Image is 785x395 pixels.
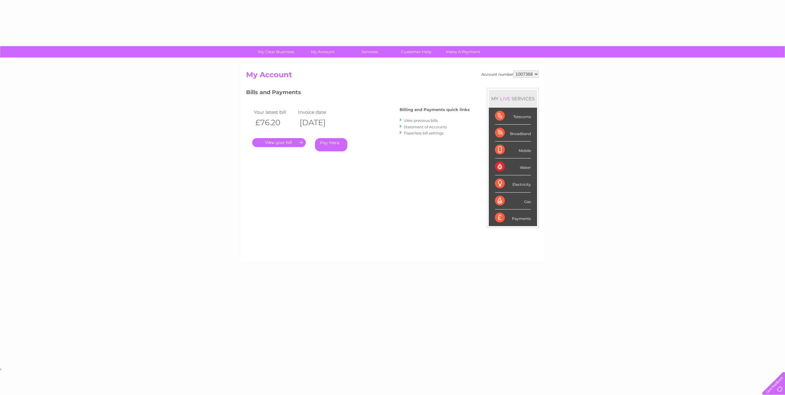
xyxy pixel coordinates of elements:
td: Your latest bill [252,108,297,116]
div: Gas [495,193,531,209]
a: Customer Help [391,46,442,58]
div: Water [495,158,531,175]
a: Statement of Accounts [404,125,447,129]
a: View previous bills [404,118,438,123]
div: Electricity [495,175,531,192]
th: [DATE] [297,116,341,129]
a: My Account [297,46,348,58]
th: £76.20 [252,116,297,129]
div: Account number [481,70,539,78]
h2: My Account [246,70,539,82]
td: Invoice date [297,108,341,116]
h3: Bills and Payments [246,88,470,99]
div: Payments [495,209,531,226]
a: Services [344,46,395,58]
div: Mobile [495,142,531,158]
h4: Billing and Payments quick links [400,107,470,112]
a: My Clear Business [251,46,301,58]
div: Broadband [495,125,531,142]
a: Pay Here [315,138,347,151]
div: MY SERVICES [489,90,537,107]
a: Make A Payment [438,46,488,58]
div: Telecoms [495,108,531,125]
a: . [252,138,306,147]
a: Paperless bill settings [404,131,444,135]
div: LIVE [499,96,512,102]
